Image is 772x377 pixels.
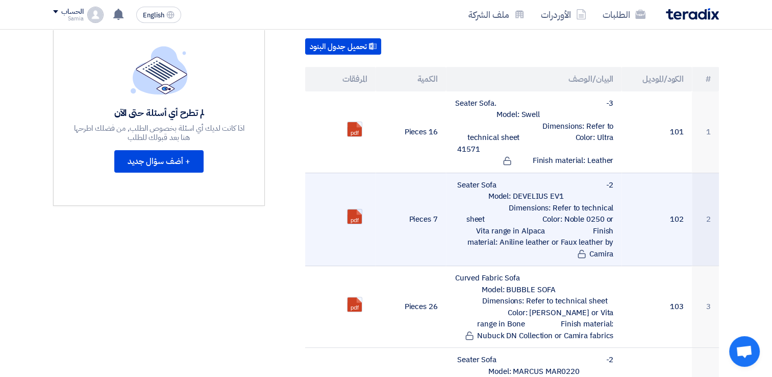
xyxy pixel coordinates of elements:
td: 3 [692,266,719,348]
div: Samia [53,16,83,21]
span: English [143,12,164,19]
td: 7 Pieces [376,173,446,266]
td: 2 [692,173,719,266]
th: # [692,67,719,91]
th: البيان/الوصف [446,67,622,91]
a: JJMALL_FURNITURE_DETAILS__MORADA_1744290904446.pdf [347,297,429,359]
td: 3-Seater Sofa. Model: Swell Dimensions: Refer to technical sheet Color: Ultra 41571 Finish materi... [446,91,622,173]
td: 2-Seater Sofa Model: DEVELIUS EV1 Dimensions: Refer to technical sheet Color: Noble 0250 or Vita ... [446,173,622,266]
button: + أضف سؤال جديد [114,150,204,173]
td: Curved Fabric Sofa Model: BUBBLE SOFA Dimensions: Refer to technical sheet Color: [PERSON_NAME] o... [446,266,622,348]
a: Open chat [729,336,760,367]
div: الحساب [61,8,83,16]
a: JJMALL_FURNITURE_DETAILS___TRADITION_1744290892607.pdf [347,209,429,271]
td: 16 Pieces [376,91,446,173]
button: English [136,7,181,23]
th: الكود/الموديل [621,67,692,91]
td: 1 [692,91,719,173]
a: الأوردرات [533,3,594,27]
td: 26 Pieces [376,266,446,348]
td: 101 [621,91,692,173]
td: 103 [621,266,692,348]
img: Teradix logo [666,8,719,20]
div: لم تطرح أي أسئلة حتى الآن [72,107,246,119]
th: الكمية [376,67,446,91]
a: الطلبات [594,3,654,27]
a: ملف الشركة [460,3,533,27]
td: 102 [621,173,692,266]
div: اذا كانت لديك أي اسئلة بخصوص الطلب, من فضلك اطرحها هنا بعد قبولك للطلب [72,124,246,142]
button: تحميل جدول البنود [305,38,381,55]
img: empty_state_list.svg [131,46,188,94]
a: JJMALL_FURNITURE_DETAILS__NORMAN_1744290874323.pdf [347,122,429,183]
img: profile_test.png [87,7,104,23]
th: المرفقات [305,67,376,91]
